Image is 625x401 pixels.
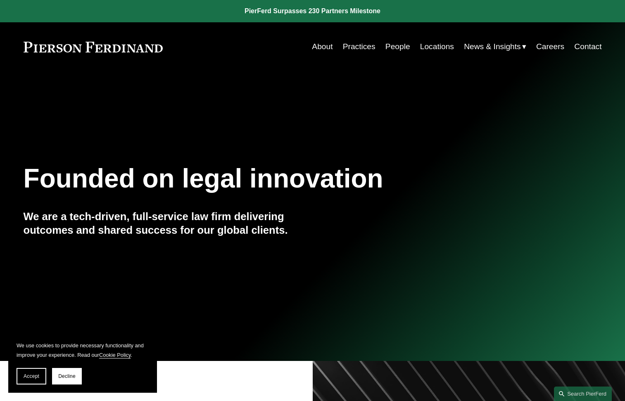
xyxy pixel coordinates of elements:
[17,368,46,384] button: Accept
[312,39,333,55] a: About
[554,387,612,401] a: Search this site
[58,373,76,379] span: Decline
[385,39,410,55] a: People
[574,39,601,55] a: Contact
[8,332,157,393] section: Cookie banner
[343,39,375,55] a: Practices
[99,352,131,358] a: Cookie Policy
[24,164,506,194] h1: Founded on legal innovation
[24,373,39,379] span: Accept
[52,368,82,384] button: Decline
[536,39,564,55] a: Careers
[464,40,521,54] span: News & Insights
[464,39,526,55] a: folder dropdown
[17,341,149,360] p: We use cookies to provide necessary functionality and improve your experience. Read our .
[420,39,454,55] a: Locations
[24,210,313,237] h4: We are a tech-driven, full-service law firm delivering outcomes and shared success for our global...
